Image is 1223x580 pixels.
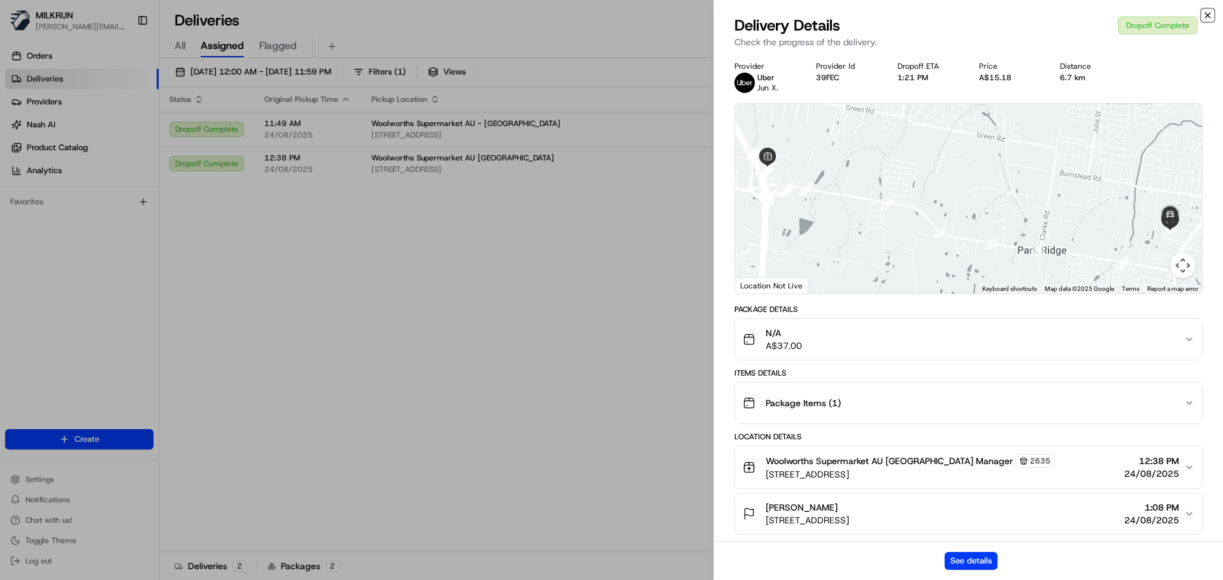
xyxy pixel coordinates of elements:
span: 24/08/2025 [1124,467,1179,480]
span: Woolworths Supermarket AU [GEOGRAPHIC_DATA] Manager [766,455,1013,467]
button: See details [945,552,998,570]
div: 17 [724,180,738,194]
div: 8 [780,181,794,195]
span: N/A [766,327,802,339]
div: Items Details [734,368,1203,378]
button: Woolworths Supermarket AU [GEOGRAPHIC_DATA] Manager2635[STREET_ADDRESS]12:38 PM24/08/2025 [735,446,1202,488]
img: uber-new-logo.jpeg [734,73,755,93]
span: Map data ©2025 Google [1045,285,1114,292]
div: 4 [880,195,894,209]
button: [PERSON_NAME][STREET_ADDRESS]1:08 PM24/08/2025 [735,493,1202,534]
a: Report a map error [1147,285,1198,292]
button: Keyboard shortcuts [982,285,1037,294]
div: 7 [776,183,790,197]
span: [PERSON_NAME] [766,501,838,514]
span: Package Items ( 1 ) [766,397,841,409]
div: 21 [1168,263,1182,277]
div: 20 [1031,243,1045,257]
span: [STREET_ADDRESS] [766,514,849,527]
a: Terms (opens in new tab) [1122,285,1140,292]
div: Location Not Live [735,278,808,294]
button: Package Items (1) [735,383,1202,423]
div: Distance [1060,61,1121,71]
div: 19 [933,225,947,239]
button: 39FEC [816,73,839,83]
div: 18 [798,182,812,196]
span: 12:38 PM [1124,455,1179,467]
div: Provider [734,61,796,71]
span: Delivery Details [734,15,840,36]
div: 11 [759,163,773,177]
span: 24/08/2025 [1124,514,1179,527]
div: 12 [746,146,760,160]
p: Check the progress of the delivery. [734,36,1203,48]
div: 2 [1115,256,1129,270]
div: A$15.18 [979,73,1040,83]
button: N/AA$37.00 [735,319,1202,360]
img: Google [738,277,780,294]
span: 1:08 PM [1124,501,1179,514]
div: 1:21 PM [898,73,959,83]
div: Dropoff ETA [898,61,959,71]
span: [STREET_ADDRESS] [766,468,1055,481]
div: Price [979,61,1040,71]
button: Map camera controls [1170,253,1196,278]
span: Uber [757,73,775,83]
div: 3 [983,236,998,250]
div: Package Details [734,304,1203,315]
span: 2635 [1030,456,1050,466]
div: 10 [760,160,774,174]
a: Open this area in Google Maps (opens a new window) [738,277,780,294]
span: Jun X. [757,83,778,93]
div: Location Details [734,432,1203,442]
span: A$37.00 [766,339,802,352]
div: 6.7 km [1060,73,1121,83]
div: Provider Id [816,61,877,71]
